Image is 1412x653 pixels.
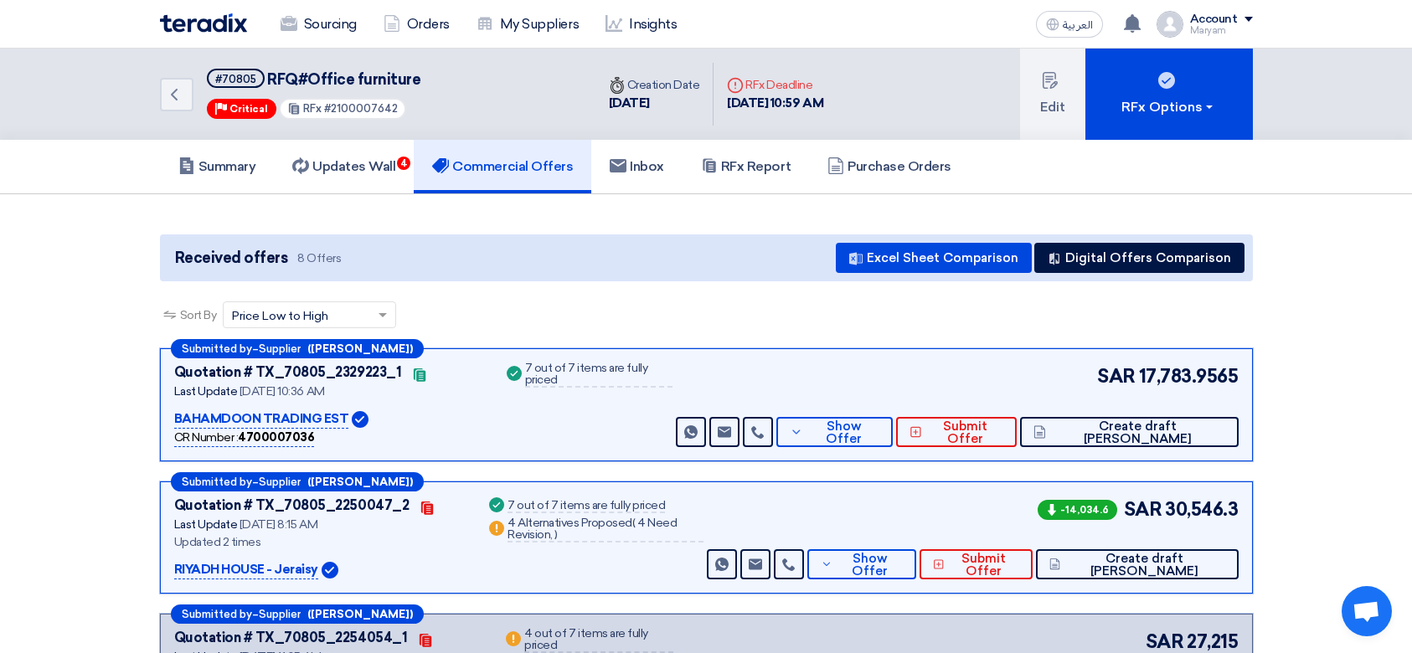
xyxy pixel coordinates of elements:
p: RIYADH HOUSE - Jeraisy [174,560,318,580]
img: Teradix logo [160,13,247,33]
span: Sort By [180,306,217,324]
b: ([PERSON_NAME]) [307,609,413,620]
span: العربية [1063,19,1093,31]
button: Edit [1020,49,1085,140]
p: BAHAMDOON TRADING EST [174,409,349,429]
a: RFx Report [683,140,809,193]
span: [DATE] 10:36 AM [240,384,325,398]
div: RFx Deadline [727,76,823,94]
a: Purchase Orders [809,140,970,193]
div: CR Number : [174,429,315,447]
button: Create draft [PERSON_NAME] [1036,549,1239,579]
div: – [171,604,424,624]
div: Maryam [1190,26,1253,35]
h5: Commercial Offers [432,158,573,175]
div: – [171,339,424,358]
h5: Purchase Orders [827,158,951,175]
span: RFx [303,102,322,115]
a: Summary [160,140,275,193]
div: 7 out of 7 items are fully priced [525,362,673,388]
a: Insights [592,6,690,43]
span: Last Update [174,517,238,532]
b: ([PERSON_NAME]) [307,343,413,354]
a: Open chat [1342,586,1392,636]
span: -14,034.6 [1038,500,1117,520]
span: Submit Offer [926,420,1003,445]
h5: Inbox [610,158,664,175]
span: Create draft [PERSON_NAME] [1050,420,1224,445]
button: Digital Offers Comparison [1034,243,1245,273]
span: Supplier [259,609,301,620]
h5: Summary [178,158,256,175]
div: Account [1190,13,1238,27]
b: ([PERSON_NAME]) [307,476,413,487]
span: Submitted by [182,343,252,354]
button: Excel Sheet Comparison [836,243,1032,273]
span: 17,783.9565 [1139,362,1239,390]
img: Verified Account [352,411,368,428]
div: Creation Date [609,76,700,94]
a: Inbox [591,140,683,193]
span: Supplier [259,343,301,354]
div: 7 out of 7 items are fully priced [508,500,665,513]
a: Sourcing [267,6,370,43]
div: RFx Options [1121,97,1216,117]
a: Orders [370,6,463,43]
span: RFQ#Office furniture [267,70,420,89]
span: Submitted by [182,609,252,620]
button: Submit Offer [920,549,1033,579]
button: Submit Offer [896,417,1017,447]
h5: RFQ#Office furniture [207,69,421,90]
span: 30,546.3 [1165,496,1238,523]
div: – [171,472,424,491]
span: 8 Offers [297,250,341,266]
button: العربية [1036,11,1103,38]
span: Received offers [175,247,288,270]
button: Show Offer [776,417,893,447]
span: Submit Offer [949,553,1019,578]
button: RFx Options [1085,49,1253,140]
button: Show Offer [807,549,916,579]
h5: RFx Report [701,158,791,175]
a: Commercial Offers [414,140,591,193]
a: My Suppliers [463,6,592,43]
span: [DATE] 8:15 AM [240,517,317,532]
a: Updates Wall4 [274,140,414,193]
span: Submitted by [182,476,252,487]
div: Quotation # TX_70805_2254054_1 [174,628,408,648]
img: profile_test.png [1157,11,1183,38]
div: 4 out of 7 items are fully priced [524,628,673,653]
span: SAR [1124,496,1162,523]
div: Quotation # TX_70805_2329223_1 [174,362,402,383]
span: ) [554,527,558,542]
div: 4 Alternatives Proposed [508,517,703,542]
span: SAR [1097,362,1136,390]
div: Quotation # TX_70805_2250047_2 [174,496,410,516]
span: Supplier [259,476,301,487]
span: Critical [229,103,268,115]
span: 4 Need Revision, [508,516,677,542]
span: ( [632,516,636,530]
div: [DATE] [609,94,700,113]
span: #2100007642 [324,102,398,115]
div: [DATE] 10:59 AM [727,94,823,113]
span: Show Offer [837,553,903,578]
span: Last Update [174,384,238,398]
img: Verified Account [322,562,338,578]
b: 4700007036 [238,430,314,445]
h5: Updates Wall [292,158,395,175]
div: Updated 2 times [174,533,466,551]
span: Create draft [PERSON_NAME] [1064,553,1224,578]
span: Price Low to High [232,307,328,325]
div: #70805 [215,74,256,85]
button: Create draft [PERSON_NAME] [1020,417,1238,447]
span: 4 [397,157,410,170]
span: Show Offer [807,420,879,445]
